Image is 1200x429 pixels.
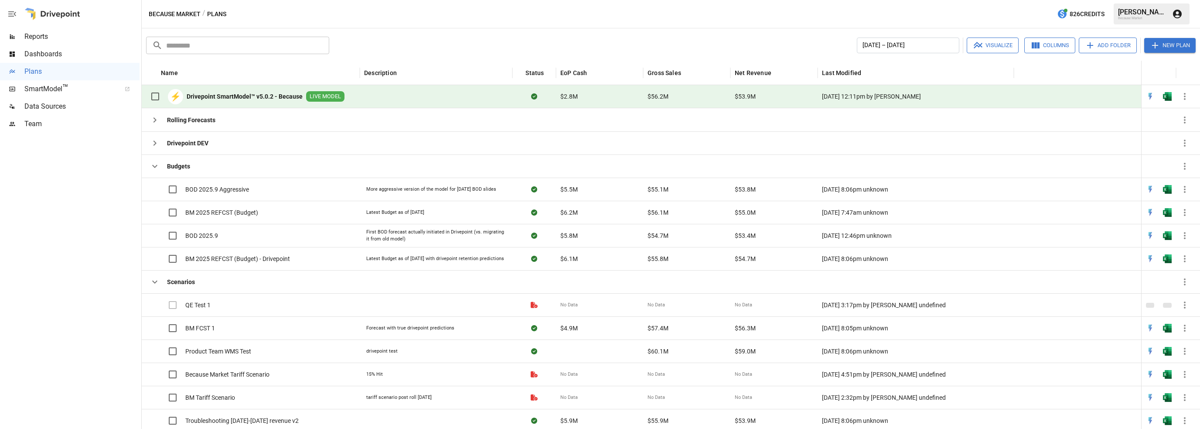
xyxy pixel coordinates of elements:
div: drivepoint test [366,348,398,355]
div: / [202,9,205,20]
img: excel-icon.76473adf.svg [1163,370,1172,379]
div: ⚡ [168,89,183,104]
img: excel-icon.76473adf.svg [1163,208,1172,217]
img: quick-edit-flash.b8aec18c.svg [1146,254,1155,263]
b: Budgets [167,162,190,171]
b: Rolling Forecasts [167,116,215,124]
span: $57.4M [648,324,668,333]
div: File is not a valid Drivepoint model [531,370,538,379]
span: $53.8M [735,185,756,194]
div: Open in Quick Edit [1146,208,1155,217]
div: Open in Excel [1163,347,1172,356]
span: $59.0M [735,347,756,356]
span: $55.1M [648,185,668,194]
span: $55.0M [735,208,756,217]
div: [DATE] 3:17pm by [PERSON_NAME] undefined [818,293,1014,316]
span: $53.9M [735,416,756,425]
span: $5.5M [560,185,578,194]
img: quick-edit-flash.b8aec18c.svg [1146,416,1155,425]
div: File is not a valid Drivepoint model [531,301,538,309]
span: Plans [24,66,140,77]
button: New Plan [1144,38,1196,53]
div: Sync complete [531,92,537,101]
span: No Data [560,371,578,378]
button: Visualize [967,38,1019,53]
div: File is not a valid Drivepoint model [531,393,538,402]
div: Open in Excel [1163,208,1172,217]
span: No Data [560,394,578,401]
img: excel-icon.76473adf.svg [1163,254,1172,263]
div: 15% Hit [366,371,383,378]
div: [DATE] 2:32pm by [PERSON_NAME] undefined [818,386,1014,409]
div: Gross Sales [648,69,681,76]
span: Data Sources [24,101,140,112]
span: $55.8M [648,254,668,263]
div: [DATE] 8:06pm unknown [818,247,1014,270]
div: Open in Quick Edit [1146,393,1155,402]
span: Reports [24,31,140,42]
div: [DATE] 8:05pm unknown [818,316,1014,340]
span: No Data [648,302,665,309]
span: ™ [62,82,68,93]
div: Description [364,69,397,76]
span: Product Team WMS Test [185,347,251,356]
img: quick-edit-flash.b8aec18c.svg [1146,92,1155,101]
span: $53.4M [735,231,756,240]
b: Scenarios [167,278,195,286]
div: Sync complete [531,416,537,425]
div: [DATE] 12:46pm unknown [818,224,1014,247]
div: Open in Excel [1163,324,1172,333]
span: QE Test 1 [185,301,211,309]
div: Sync complete [531,324,537,333]
span: BM FCST 1 [185,324,215,333]
img: excel-icon.76473adf.svg [1163,393,1172,402]
div: [DATE] 4:51pm by [PERSON_NAME] undefined [818,363,1014,386]
img: quick-edit-flash.b8aec18c.svg [1146,347,1155,356]
div: Open in Quick Edit [1146,324,1155,333]
button: [DATE] – [DATE] [857,38,959,53]
span: Dashboards [24,49,140,59]
div: Open in Excel [1163,185,1172,194]
div: Sync complete [531,185,537,194]
img: excel-icon.76473adf.svg [1163,231,1172,240]
div: Last Modified [822,69,861,76]
span: BM 2025 REFCST (Budget) - Drivepoint [185,254,290,263]
img: excel-icon.76473adf.svg [1163,92,1172,101]
div: Because Market [1118,16,1167,20]
b: Drivepoint DEV [167,139,208,148]
span: $54.7M [735,254,756,263]
div: Open in Quick Edit [1146,254,1155,263]
img: excel-icon.76473adf.svg [1163,347,1172,356]
span: $55.9M [648,416,668,425]
div: Open in Quick Edit [1146,185,1155,194]
div: Net Revenue [735,69,771,76]
div: Sync complete [531,347,537,356]
div: Open in Excel [1163,370,1172,379]
span: $5.9M [560,416,578,425]
span: $5.8M [560,231,578,240]
img: quick-edit-flash.b8aec18c.svg [1146,208,1155,217]
div: First BOD forecast actually initiated in Drivepoint (vs. migrating it from old model) [366,229,506,242]
div: More aggressive version of the model for [DATE] BOD slides [366,186,496,193]
div: Open in Excel [1163,254,1172,263]
div: Open in Quick Edit [1146,347,1155,356]
div: Open in Quick Edit [1146,370,1155,379]
div: [DATE] 7:47am unknown [818,201,1014,224]
div: Open in Excel [1163,231,1172,240]
span: No Data [735,371,752,378]
span: $6.1M [560,254,578,263]
button: Add Folder [1079,38,1137,53]
span: No Data [735,302,752,309]
span: $56.2M [648,92,668,101]
span: Because Market Tariff Scenario [185,370,269,379]
div: Name [161,69,178,76]
div: Open in Excel [1163,92,1172,101]
span: $54.7M [648,231,668,240]
img: quick-edit-flash.b8aec18c.svg [1146,370,1155,379]
div: Open in Excel [1163,393,1172,402]
img: quick-edit-flash.b8aec18c.svg [1146,185,1155,194]
span: LIVE MODEL [306,93,344,101]
img: quick-edit-flash.b8aec18c.svg [1146,393,1155,402]
span: $4.9M [560,324,578,333]
span: BM Tariff Scenario [185,393,235,402]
